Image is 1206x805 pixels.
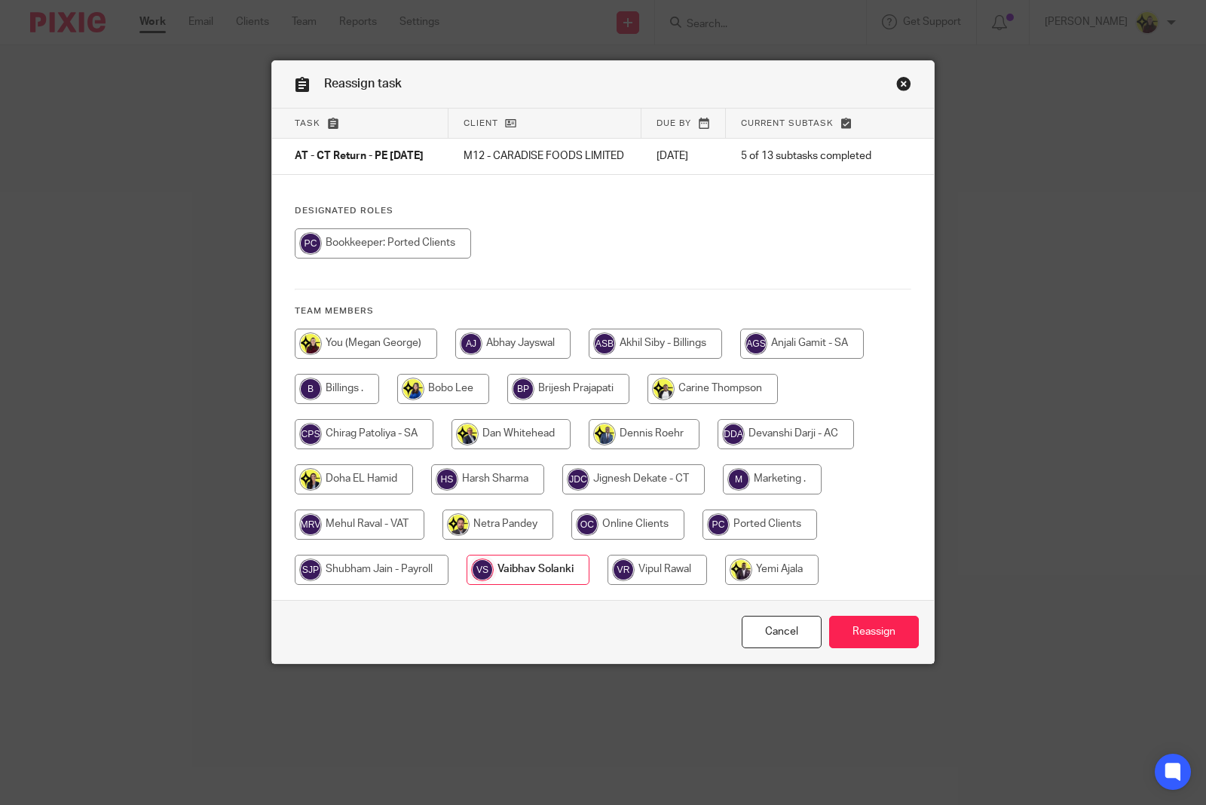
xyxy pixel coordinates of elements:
[464,119,498,127] span: Client
[295,205,911,217] h4: Designated Roles
[829,616,919,648] input: Reassign
[742,616,822,648] a: Close this dialog window
[295,119,320,127] span: Task
[295,305,911,317] h4: Team members
[324,78,402,90] span: Reassign task
[295,152,424,162] span: AT - CT Return - PE [DATE]
[657,148,711,164] p: [DATE]
[657,119,691,127] span: Due by
[896,76,911,96] a: Close this dialog window
[741,119,834,127] span: Current subtask
[726,139,888,175] td: 5 of 13 subtasks completed
[464,148,626,164] p: M12 - CARADISE FOODS LIMITED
